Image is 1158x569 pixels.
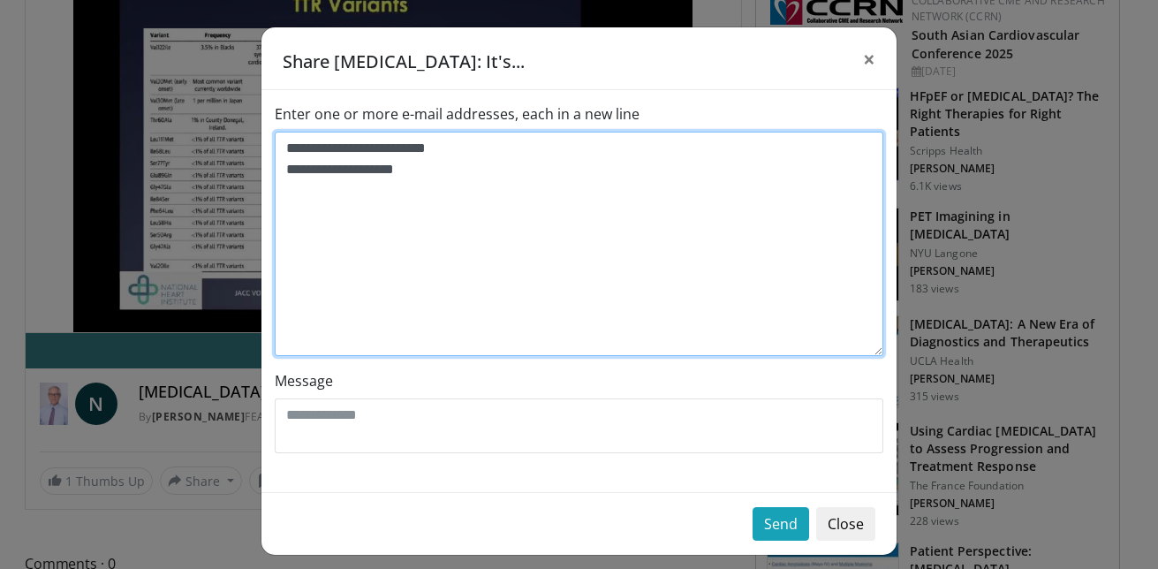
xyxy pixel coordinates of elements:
[275,103,640,125] label: Enter one or more e-mail addresses, each in a new line
[275,370,333,391] label: Message
[863,44,875,73] span: ×
[816,507,875,541] button: Close
[283,49,525,75] h5: Share [MEDICAL_DATA]: It's...
[753,507,809,541] button: Send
